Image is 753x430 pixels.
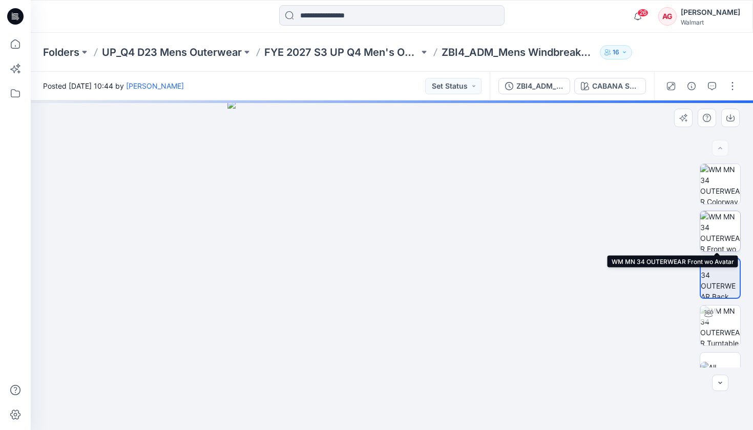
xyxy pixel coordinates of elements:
img: WM MN 34 OUTERWEAR Turntable with Avatar [700,305,740,345]
p: ZBI4_ADM_Mens Windbreaker Jacket [442,45,596,59]
button: ZBI4_ADM_Mens Windbreaker Jacket [498,78,570,94]
div: CABANA SWIM [592,80,639,92]
img: eyJhbGciOiJIUzI1NiIsImtpZCI6IjAiLCJzbHQiOiJzZXMiLCJ0eXAiOiJKV1QifQ.eyJkYXRhIjp7InR5cGUiOiJzdG9yYW... [227,100,557,430]
button: 16 [600,45,632,59]
img: WM MN 34 OUTERWEAR Back wo Avatar [701,259,740,298]
img: WM MN 34 OUTERWEAR Colorway wo Avatar [700,164,740,204]
a: [PERSON_NAME] [126,81,184,90]
img: WM MN 34 OUTERWEAR Front wo Avatar [700,211,740,251]
button: Details [683,78,700,94]
button: CABANA SWIM [574,78,646,94]
div: ZBI4_ADM_Mens Windbreaker Jacket [516,80,563,92]
div: [PERSON_NAME] [681,6,740,18]
a: Folders [43,45,79,59]
p: 16 [613,47,619,58]
div: Walmart [681,18,740,26]
span: 26 [637,9,649,17]
span: Posted [DATE] 10:44 by [43,80,184,91]
img: All colorways [700,362,740,383]
a: FYE 2027 S3 UP Q4 Men's Outerwear [264,45,419,59]
a: UP_Q4 D23 Mens Outerwear [102,45,242,59]
div: AG [658,7,677,26]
